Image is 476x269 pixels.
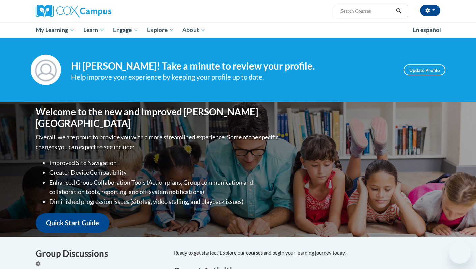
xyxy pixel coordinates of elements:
[182,26,205,34] span: About
[408,23,445,37] a: En español
[36,132,280,152] p: Overall, we are proud to provide you with a more streamlined experience. Some of the specific cha...
[71,72,393,83] div: Help improve your experience by keeping your profile up to date.
[71,60,393,72] h4: Hi [PERSON_NAME]! Take a minute to review your profile.
[49,168,280,178] li: Greater Device Compatibility
[143,22,178,38] a: Explore
[31,55,61,85] img: Profile Image
[404,64,445,75] a: Update Profile
[36,26,75,34] span: My Learning
[147,26,174,34] span: Explore
[36,213,109,233] a: Quick Start Guide
[26,22,450,38] div: Main menu
[49,197,280,207] li: Diminished progression issues (site lag, video stalling, and playback issues)
[420,5,440,16] button: Account Settings
[449,242,471,264] iframe: Button to launch messaging window
[36,106,280,129] h1: Welcome to the new and improved [PERSON_NAME][GEOGRAPHIC_DATA]
[340,7,394,15] input: Search Courses
[36,247,164,260] h4: Group Discussions
[31,22,79,38] a: My Learning
[36,5,164,17] a: Cox Campus
[113,26,138,34] span: Engage
[413,26,441,33] span: En español
[394,7,404,15] button: Search
[109,22,143,38] a: Engage
[49,158,280,168] li: Improved Site Navigation
[83,26,105,34] span: Learn
[178,22,210,38] a: About
[36,5,111,17] img: Cox Campus
[79,22,109,38] a: Learn
[49,178,280,197] li: Enhanced Group Collaboration Tools (Action plans, Group communication and collaboration tools, re...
